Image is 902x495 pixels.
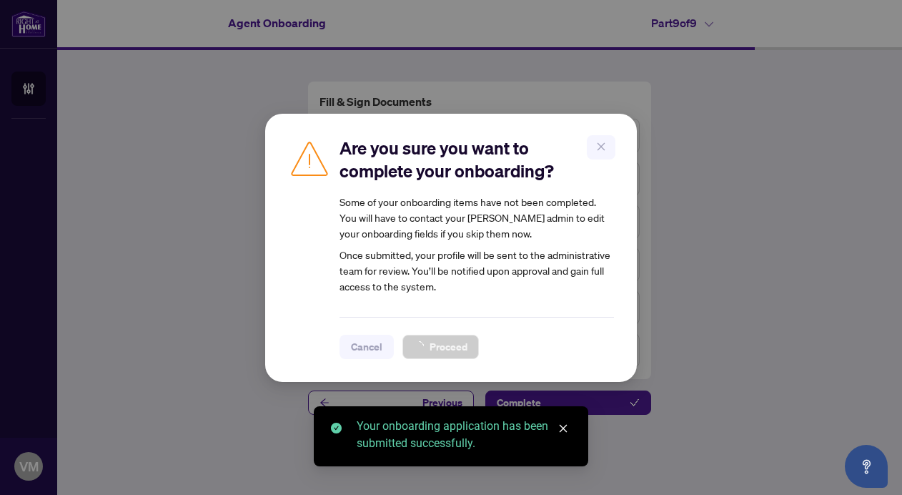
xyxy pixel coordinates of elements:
div: Some of your onboarding items have not been completed. You will have to contact your [PERSON_NAME... [340,194,614,241]
img: Caution Icon [288,137,331,180]
span: close [558,423,568,433]
div: Your onboarding application has been submitted successfully. [357,418,571,452]
button: Open asap [845,445,888,488]
h2: Are you sure you want to complete your onboarding? [340,137,614,182]
article: Once submitted, your profile will be sent to the administrative team for review. You’ll be notifi... [340,194,614,294]
button: Cancel [340,335,394,359]
button: Proceed [402,335,479,359]
span: check-circle [331,423,342,433]
a: Close [555,421,571,436]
